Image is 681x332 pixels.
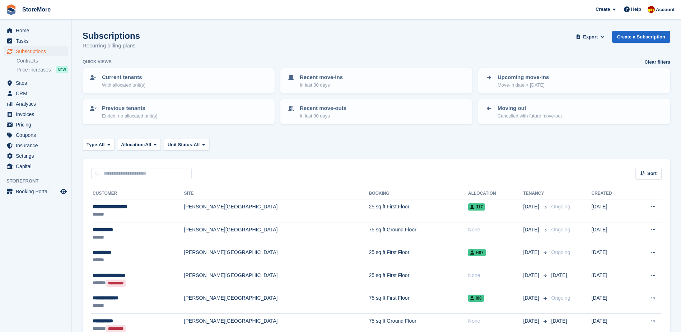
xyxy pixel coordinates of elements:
[17,66,68,74] a: Price increases NEW
[83,42,140,50] p: Recurring billing plans
[4,120,68,130] a: menu
[164,139,209,151] button: Unit Status: All
[194,141,200,148] span: All
[479,100,670,124] a: Moving out Cancelled with future move-out
[59,187,68,196] a: Preview store
[4,78,68,88] a: menu
[4,151,68,161] a: menu
[551,272,567,278] span: [DATE]
[592,199,632,222] td: [DATE]
[121,141,145,148] span: Allocation:
[523,294,541,302] span: [DATE]
[592,268,632,291] td: [DATE]
[612,31,670,43] a: Create a Subscription
[102,112,158,120] p: Ended, no allocated unit(s)
[523,317,541,325] span: [DATE]
[523,226,541,234] span: [DATE]
[4,26,68,36] a: menu
[184,199,369,222] td: [PERSON_NAME][GEOGRAPHIC_DATA]
[592,188,632,199] th: Created
[369,188,468,199] th: Booking
[551,227,570,232] span: Ongoing
[4,186,68,197] a: menu
[300,112,346,120] p: In last 30 days
[184,291,369,314] td: [PERSON_NAME][GEOGRAPHIC_DATA]
[4,161,68,171] a: menu
[647,170,657,177] span: Sort
[551,204,570,209] span: Ongoing
[468,272,523,279] div: None
[56,66,68,73] div: NEW
[16,78,59,88] span: Sites
[4,46,68,56] a: menu
[17,66,51,73] span: Price increases
[16,140,59,151] span: Insurance
[4,99,68,109] a: menu
[631,6,641,13] span: Help
[551,295,570,301] span: Ongoing
[6,4,17,15] img: stora-icon-8386f47178a22dfd0bd8f6a31ec36ba5ce8667c1dd55bd0f319d3a0aa187defe.svg
[592,245,632,268] td: [DATE]
[4,88,68,98] a: menu
[523,188,549,199] th: Tenancy
[369,245,468,268] td: 25 sq ft First Floor
[644,59,670,66] a: Clear filters
[369,222,468,245] td: 75 sq ft Ground Floor
[184,188,369,199] th: Site
[184,222,369,245] td: [PERSON_NAME][GEOGRAPHIC_DATA]
[4,130,68,140] a: menu
[16,88,59,98] span: CRM
[468,317,523,325] div: None
[91,188,184,199] th: Customer
[19,4,53,15] a: StoreMore
[184,245,369,268] td: [PERSON_NAME][GEOGRAPHIC_DATA]
[592,222,632,245] td: [DATE]
[523,203,541,211] span: [DATE]
[498,112,562,120] p: Cancelled with future move-out
[83,59,112,65] h6: Quick views
[300,104,346,112] p: Recent move-outs
[99,141,105,148] span: All
[369,268,468,291] td: 25 sq ft First Floor
[16,130,59,140] span: Coupons
[16,186,59,197] span: Booking Portal
[102,104,158,112] p: Previous tenants
[184,268,369,291] td: [PERSON_NAME][GEOGRAPHIC_DATA]
[648,6,655,13] img: Store More Team
[656,6,675,13] span: Account
[498,82,549,89] p: Move-in date > [DATE]
[468,249,486,256] span: H07
[16,99,59,109] span: Analytics
[479,69,670,93] a: Upcoming move-ins Move-in date > [DATE]
[83,139,114,151] button: Type: All
[468,188,523,199] th: Allocation
[551,249,570,255] span: Ongoing
[168,141,194,148] span: Unit Status:
[16,120,59,130] span: Pricing
[16,36,59,46] span: Tasks
[16,109,59,119] span: Invoices
[145,141,151,148] span: All
[17,57,68,64] a: Contracts
[498,104,562,112] p: Moving out
[6,177,71,185] span: Storefront
[102,82,145,89] p: With allocated unit(s)
[83,69,274,93] a: Current tenants With allocated unit(s)
[498,73,549,82] p: Upcoming move-ins
[16,151,59,161] span: Settings
[281,100,472,124] a: Recent move-outs In last 30 days
[468,203,485,211] span: J17
[16,46,59,56] span: Subscriptions
[551,318,567,324] span: [DATE]
[596,6,610,13] span: Create
[523,272,541,279] span: [DATE]
[592,291,632,314] td: [DATE]
[87,141,99,148] span: Type:
[16,161,59,171] span: Capital
[102,73,145,82] p: Current tenants
[468,226,523,234] div: None
[369,199,468,222] td: 25 sq ft First Floor
[4,109,68,119] a: menu
[16,26,59,36] span: Home
[281,69,472,93] a: Recent move-ins In last 30 days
